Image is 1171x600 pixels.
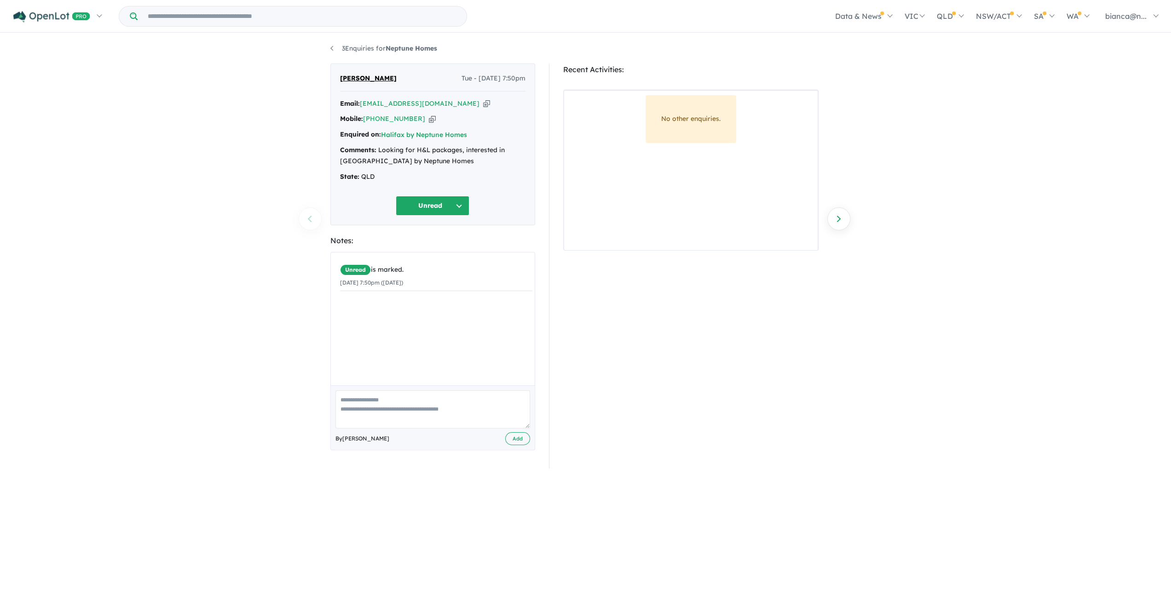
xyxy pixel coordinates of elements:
strong: Neptune Homes [386,44,437,52]
strong: Email: [340,99,360,108]
span: bianca@n... [1105,11,1147,21]
input: Try estate name, suburb, builder or developer [139,6,465,26]
a: [EMAIL_ADDRESS][DOMAIN_NAME] [360,99,479,108]
div: is marked. [340,264,532,275]
span: By [PERSON_NAME] [335,434,389,443]
div: Looking for H&L packages, interested in [GEOGRAPHIC_DATA] by Neptune Homes [340,145,525,167]
strong: Mobile: [340,114,363,123]
span: Tue - [DATE] 7:50pm [461,73,525,84]
div: Notes: [330,234,535,247]
a: [PHONE_NUMBER] [363,114,425,123]
span: [PERSON_NAME] [340,73,397,84]
div: No other enquiries. [646,95,736,143]
strong: Comments: [340,146,376,154]
button: Add [505,432,530,446]
strong: State: [340,172,359,181]
small: [DATE] 7:50pm ([DATE]) [340,279,403,286]
span: Unread [340,264,371,275]
strong: Enquired on: [340,130,381,138]
button: Halifax by Neptune Homes [381,130,467,140]
button: Copy [483,99,490,109]
a: Halifax by Neptune Homes [381,131,467,139]
img: Openlot PRO Logo White [13,11,90,23]
button: Copy [429,114,436,124]
a: 3Enquiries forNeptune Homes [330,44,437,52]
div: QLD [340,171,525,183]
div: Recent Activities: [563,63,819,76]
nav: breadcrumb [330,43,841,54]
button: Unread [396,196,469,216]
